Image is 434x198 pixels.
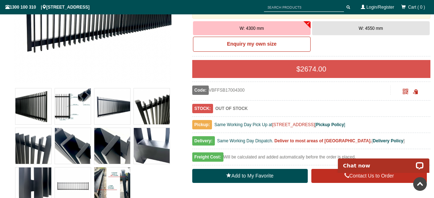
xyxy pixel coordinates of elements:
[316,122,344,127] a: Pickup Policy
[215,106,247,111] b: OUT OF STOCK
[192,137,430,149] div: [ ]
[413,89,418,95] span: Click to copy the URL
[300,65,326,73] span: 2674.00
[134,88,170,124] img: VBFFSB - Ready to Install Fully Welded 65x16mm Vertical Blade - Aluminium Sliding Driveway Gate -...
[214,122,345,127] span: Same Working Day Pick Up at [ ]
[94,88,130,124] img: VBFFSB - Ready to Install Fully Welded 65x16mm Vertical Blade - Aluminium Sliding Driveway Gate -...
[408,5,425,10] span: Cart ( 0 )
[55,128,91,164] img: VBFFSB - Ready to Install Fully Welded 65x16mm Vertical Blade - Aluminium Sliding Driveway Gate -...
[312,21,430,36] button: W: 4550 mm
[272,122,315,127] a: [STREET_ADDRESS]
[274,138,372,143] b: Deliver to most areas of [GEOGRAPHIC_DATA].
[367,5,394,10] a: Login/Register
[311,169,427,183] a: Contact Us to Order
[55,88,91,124] img: VBFFSB - Ready to Install Fully Welded 65x16mm Vertical Blade - Aluminium Sliding Driveway Gate -...
[193,21,311,36] button: W: 4300 mm
[15,88,51,124] img: VBFFSB - Ready to Install Fully Welded 65x16mm Vertical Blade - Aluminium Sliding Driveway Gate -...
[192,169,308,183] a: Add to My Favorite
[217,138,273,143] span: Same Working Day Dispatch.
[94,128,130,164] img: VBFFSB - Ready to Install Fully Welded 65x16mm Vertical Blade - Aluminium Sliding Driveway Gate -...
[192,86,391,95] div: VBFFSB17004300
[192,120,212,129] span: Pickup:
[227,41,277,47] b: Enquiry my own size
[240,26,264,31] span: W: 4300 mm
[403,90,408,95] a: Click to enlarge and scan to share.
[192,104,213,113] span: STOCK:
[192,153,430,165] div: Will be calculated and added automatically before the order is placed.
[359,26,383,31] span: W: 4550 mm
[264,3,344,12] input: SEARCH PRODUCTS
[373,138,403,143] a: Delivery Policy
[15,128,51,164] img: VBFFSB - Ready to Install Fully Welded 65x16mm Vertical Blade - Aluminium Sliding Driveway Gate -...
[192,86,209,95] span: Code:
[192,136,215,146] span: Delivery:
[193,37,311,52] a: Enquiry my own size
[333,150,434,173] iframe: LiveChat chat widget
[192,60,430,78] div: $
[134,128,170,164] img: VBFFSB - Ready to Install Fully Welded 65x16mm Vertical Blade - Aluminium Sliding Driveway Gate -...
[192,152,223,162] span: Freight Cost:
[5,5,90,10] span: 1300 100 310 | [STREET_ADDRESS]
